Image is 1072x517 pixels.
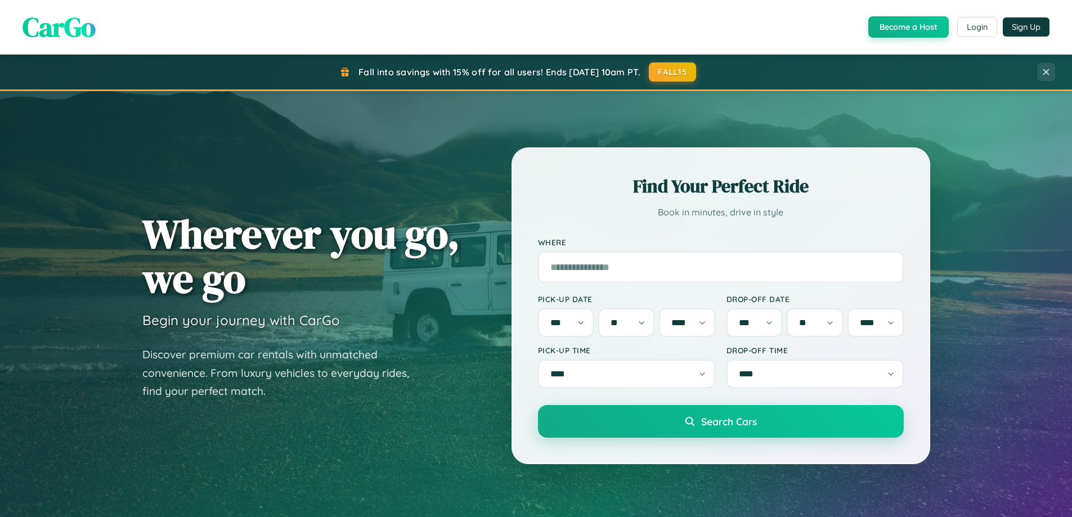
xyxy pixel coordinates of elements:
button: Login [957,17,997,37]
button: Become a Host [868,16,949,38]
h3: Begin your journey with CarGo [142,312,340,329]
button: FALL15 [649,62,696,82]
p: Discover premium car rentals with unmatched convenience. From luxury vehicles to everyday rides, ... [142,345,424,401]
h1: Wherever you go, we go [142,212,460,300]
button: Search Cars [538,405,904,438]
span: Search Cars [701,415,757,428]
label: Drop-off Time [726,345,904,355]
span: Fall into savings with 15% off for all users! Ends [DATE] 10am PT. [358,66,640,78]
button: Sign Up [1003,17,1049,37]
h2: Find Your Perfect Ride [538,174,904,199]
span: CarGo [23,8,96,46]
label: Pick-up Time [538,345,715,355]
label: Where [538,237,904,247]
p: Book in minutes, drive in style [538,204,904,221]
label: Pick-up Date [538,294,715,304]
label: Drop-off Date [726,294,904,304]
